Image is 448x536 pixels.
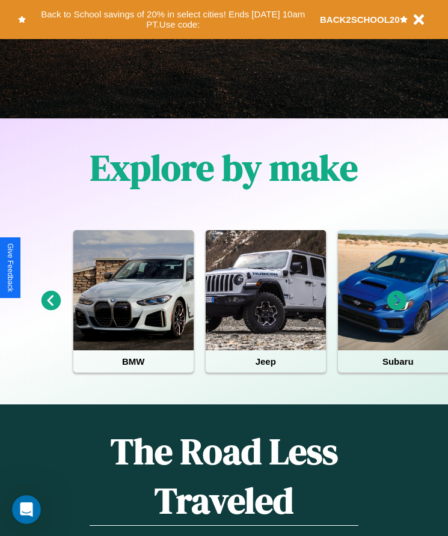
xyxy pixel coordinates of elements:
h4: BMW [73,350,194,373]
iframe: Intercom live chat [12,495,41,524]
h1: The Road Less Traveled [90,427,358,526]
button: Back to School savings of 20% in select cities! Ends [DATE] 10am PT.Use code: [26,6,320,33]
div: Give Feedback [6,243,14,292]
h4: Jeep [206,350,326,373]
b: BACK2SCHOOL20 [320,14,400,25]
h1: Explore by make [90,143,358,192]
